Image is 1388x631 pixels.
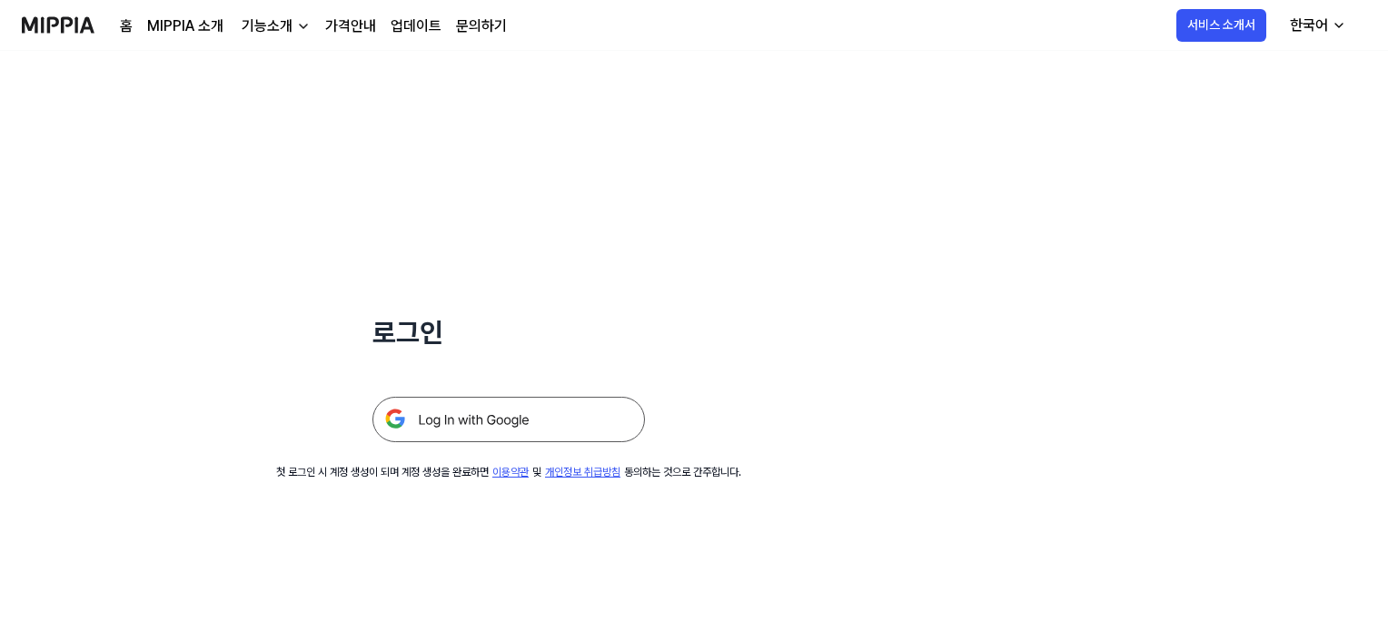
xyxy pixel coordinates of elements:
[120,15,133,37] a: 홈
[325,15,376,37] a: 가격안내
[147,15,223,37] a: MIPPIA 소개
[372,312,645,353] h1: 로그인
[456,15,507,37] a: 문의하기
[1176,9,1266,42] button: 서비스 소개서
[545,466,620,478] a: 개인정보 취급방침
[372,397,645,442] img: 구글 로그인 버튼
[238,15,296,37] div: 기능소개
[492,466,529,478] a: 이용약관
[276,464,741,480] div: 첫 로그인 시 계정 생성이 되며 계정 생성을 완료하면 및 동의하는 것으로 간주합니다.
[1275,7,1357,44] button: 한국어
[1286,15,1332,36] div: 한국어
[238,15,311,37] button: 기능소개
[391,15,441,37] a: 업데이트
[296,19,311,34] img: down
